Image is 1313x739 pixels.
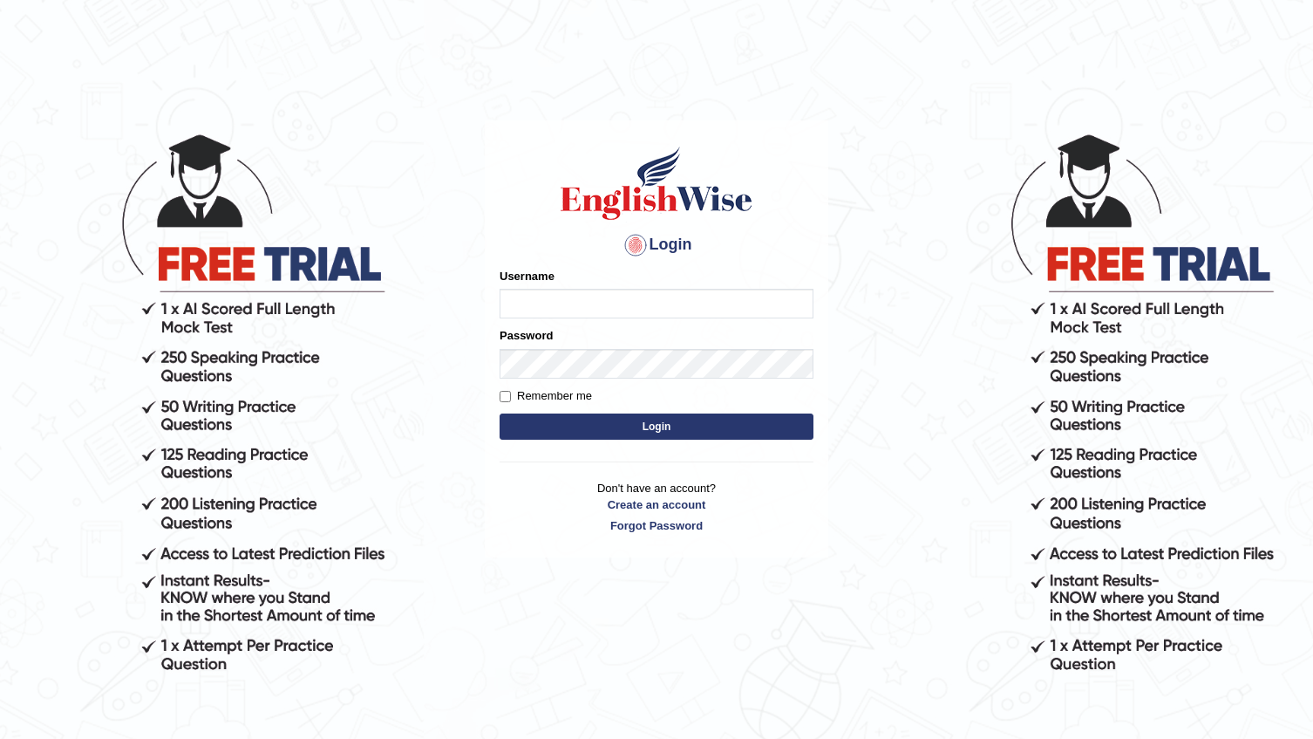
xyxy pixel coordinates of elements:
a: Forgot Password [500,517,813,534]
label: Username [500,268,554,284]
input: Remember me [500,391,511,402]
img: Logo of English Wise sign in for intelligent practice with AI [557,144,756,222]
label: Password [500,327,553,344]
label: Remember me [500,387,592,405]
button: Login [500,414,813,440]
p: Don't have an account? [500,480,813,534]
h4: Login [500,231,813,259]
a: Create an account [500,496,813,513]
